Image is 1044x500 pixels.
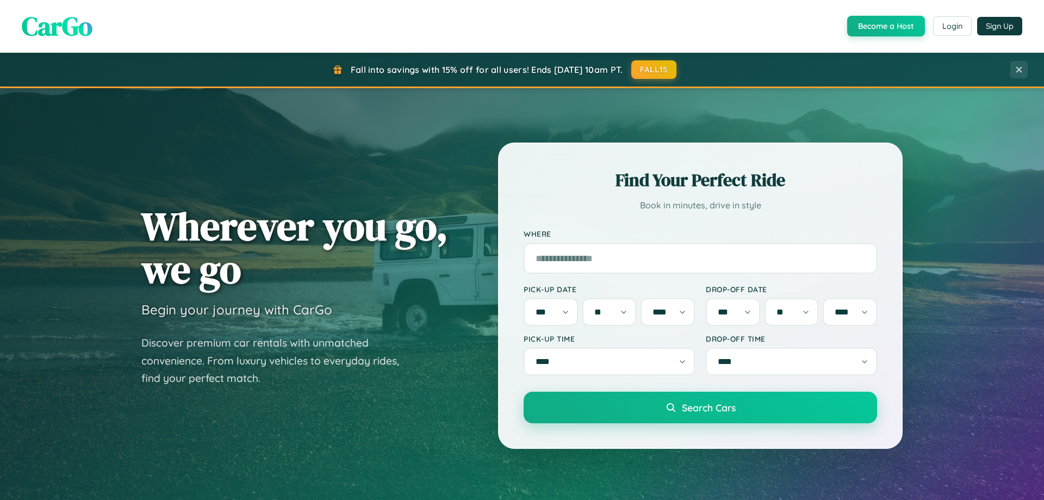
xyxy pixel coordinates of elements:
label: Drop-off Date [706,285,877,294]
label: Where [524,230,877,239]
span: Search Cars [682,402,736,413]
h2: Find Your Perfect Ride [524,168,877,192]
label: Pick-up Date [524,285,695,294]
button: FALL15 [631,60,677,79]
label: Drop-off Time [706,334,877,343]
span: CarGo [22,8,92,44]
label: Pick-up Time [524,334,695,343]
p: Discover premium car rentals with unmatched convenience. From luxury vehicles to everyday rides, ... [141,334,413,387]
button: Login [933,16,972,36]
h3: Begin your journey with CarGo [141,301,332,318]
span: Fall into savings with 15% off for all users! Ends [DATE] 10am PT. [351,64,623,75]
button: Search Cars [524,392,877,423]
button: Sign Up [977,17,1022,35]
p: Book in minutes, drive in style [524,197,877,213]
h1: Wherever you go, we go [141,205,448,291]
button: Become a Host [847,16,925,36]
